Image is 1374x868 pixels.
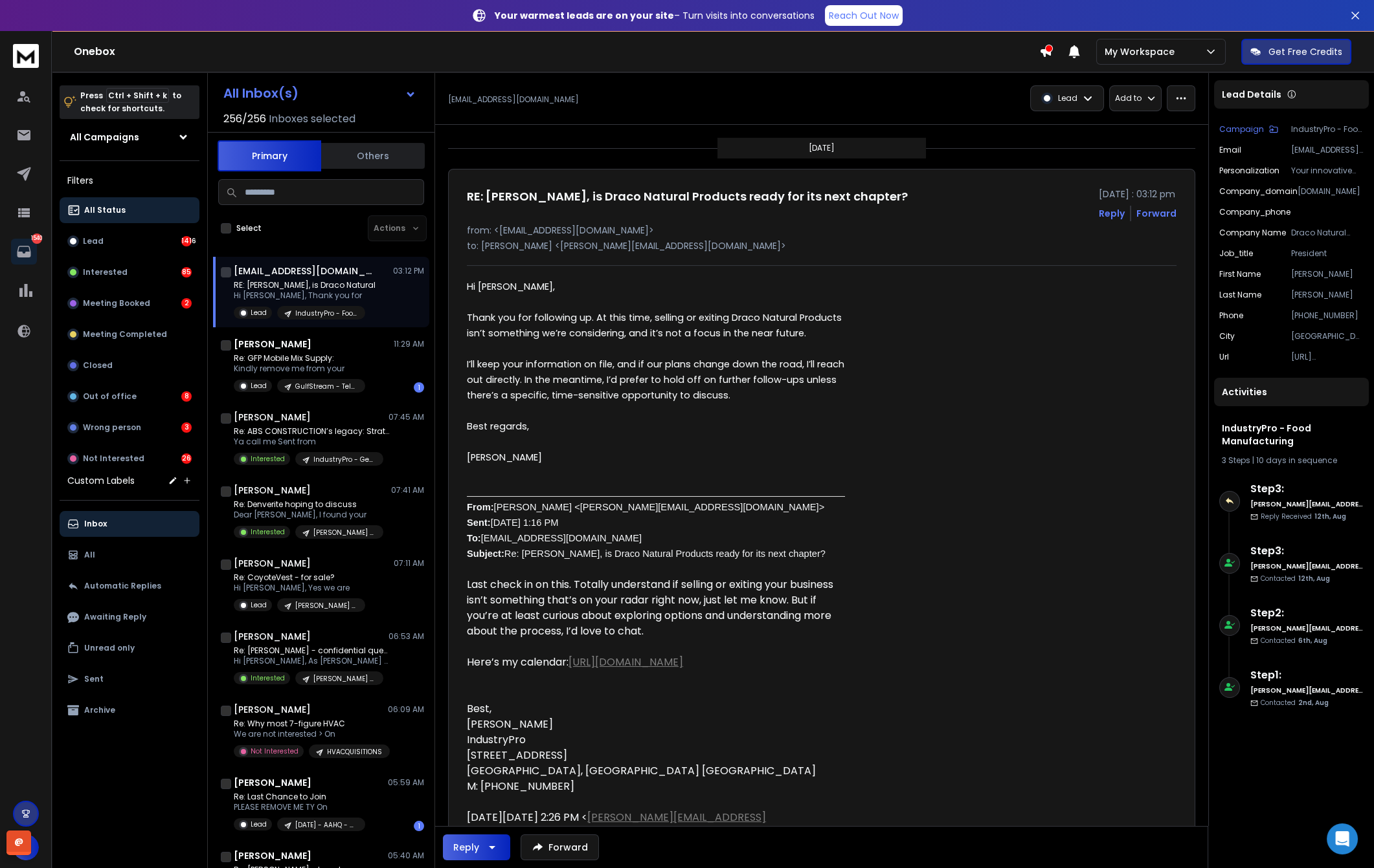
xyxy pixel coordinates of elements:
[84,643,135,653] p: Unread only
[1219,228,1286,238] p: Company Name
[84,519,107,529] p: Inbox
[1219,290,1261,300] p: Last Name
[181,422,192,433] div: 3
[467,779,845,794] p: M: [PHONE_NUMBER]
[1291,290,1364,300] p: [PERSON_NAME]
[1219,145,1241,155] p: Email
[6,830,31,855] div: @
[83,391,137,402] p: Out of office
[1214,378,1369,406] div: Activities
[234,583,365,593] p: Hi [PERSON_NAME], Yes we are
[234,338,311,351] h1: [PERSON_NAME]
[60,604,199,630] button: Awaiting Reply
[251,454,285,464] p: Interested
[234,280,376,290] p: RE: [PERSON_NAME], is Draco Natural
[84,550,95,560] p: All
[83,267,128,277] p: Interested
[327,747,382,757] p: HVACQUISITIONS
[467,311,844,340] span: Thank you for following up. At this time, selling or exiting Draco Natural Products isn’t somethi...
[1241,39,1351,65] button: Get Free Credits
[467,451,542,464] span: [PERSON_NAME]
[234,719,389,729] p: Re: Why most 7-figure HVAC
[1099,207,1125,220] button: Reply
[1291,310,1364,321] p: [PHONE_NUMBER]
[1250,481,1364,497] h6: Step 3 :
[251,527,285,537] p: Interested
[234,646,389,656] p: Re: [PERSON_NAME] - confidential question
[467,763,845,779] p: [GEOGRAPHIC_DATA], [GEOGRAPHIC_DATA] [GEOGRAPHIC_DATA]
[251,600,267,610] p: Lead
[60,511,199,537] button: Inbox
[234,426,389,437] p: Re: ABS CONSTRUCTION’s legacy: Strategic
[467,533,481,543] b: To:
[467,655,845,670] p: Here’s my calendar:
[467,502,494,512] span: From:
[1291,331,1364,342] p: [GEOGRAPHIC_DATA], [US_STATE], [GEOGRAPHIC_DATA]
[234,849,311,862] h1: [PERSON_NAME]
[60,353,199,378] button: Closed
[60,635,199,661] button: Unread only
[414,382,424,393] div: 1
[829,9,899,22] p: Reach Out Now
[388,851,424,861] p: 05:40 AM
[181,453,192,464] div: 26
[83,453,144,464] p: Not Interested
[1250,624,1364,633] h6: [PERSON_NAME][EMAIL_ADDRESS][DOMAIN_NAME]
[1250,667,1364,683] h6: Step 1 :
[1298,636,1327,646] span: 6th, Aug
[234,703,311,716] h1: [PERSON_NAME]
[234,572,365,583] p: Re: CoyoteVest - for sale?
[467,810,766,840] a: [PERSON_NAME][EMAIL_ADDRESS][DOMAIN_NAME]
[1291,145,1364,155] p: [EMAIL_ADDRESS][DOMAIN_NAME]
[521,834,599,860] button: Forward
[60,666,199,692] button: Sent
[1115,93,1142,103] p: Add to
[394,339,424,349] p: 11:29 AM
[218,140,321,171] button: Primary
[467,732,845,748] p: IndustryPro
[467,717,845,732] p: [PERSON_NAME]
[391,485,424,495] p: 07:41 AM
[1291,269,1364,279] p: [PERSON_NAME]
[1219,124,1278,135] button: Campaign
[13,44,39,68] img: logo
[1099,188,1177,201] p: [DATE] : 03:12 pm
[467,810,845,841] p: [DATE][DATE] 2:26 PM < > wrote:
[1261,574,1330,583] p: Contacted
[234,437,389,447] p: Ya call me Sent from
[467,748,845,763] p: [STREET_ADDRESS]
[1222,455,1250,466] span: 3 Steps
[1219,186,1298,197] p: company_domain
[389,631,424,642] p: 06:53 AM
[467,517,491,528] b: Sent:
[1327,823,1358,854] div: Open Intercom Messenger
[67,474,135,487] h3: Custom Labels
[251,746,298,756] p: Not Interested
[453,841,479,854] div: Reply
[60,697,199,723] button: Archive
[467,280,555,293] span: Hi [PERSON_NAME],
[251,819,267,829] p: Lead
[321,142,425,170] button: Others
[234,510,383,520] p: Dear [PERSON_NAME], I found your
[443,834,510,860] button: Reply
[1219,207,1290,217] p: company_phone
[295,382,357,391] p: GulfStream - Telecom (AI-Personalized)
[84,705,115,715] p: Archive
[60,542,199,568] button: All
[495,9,674,22] strong: Your warmest leads are on your site
[1268,45,1342,58] p: Get Free Credits
[495,9,815,22] p: – Turn visits into conversations
[1250,686,1364,695] h6: [PERSON_NAME][EMAIL_ADDRESS][DOMAIN_NAME]
[1250,561,1364,571] h6: [PERSON_NAME][EMAIL_ADDRESS][DOMAIN_NAME]
[60,321,199,347] button: Meeting Completed
[234,557,311,570] h1: [PERSON_NAME]
[1219,331,1235,342] p: city
[32,233,42,244] p: 1540
[295,309,357,318] p: IndustryPro - Food Manufacturing
[83,236,104,246] p: Lead
[1105,45,1180,58] p: My Workspace
[70,131,139,144] h1: All Campaigns
[181,267,192,277] div: 85
[467,239,1177,252] p: to: [PERSON_NAME] <[PERSON_NAME][EMAIL_ADDRESS][DOMAIN_NAME]>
